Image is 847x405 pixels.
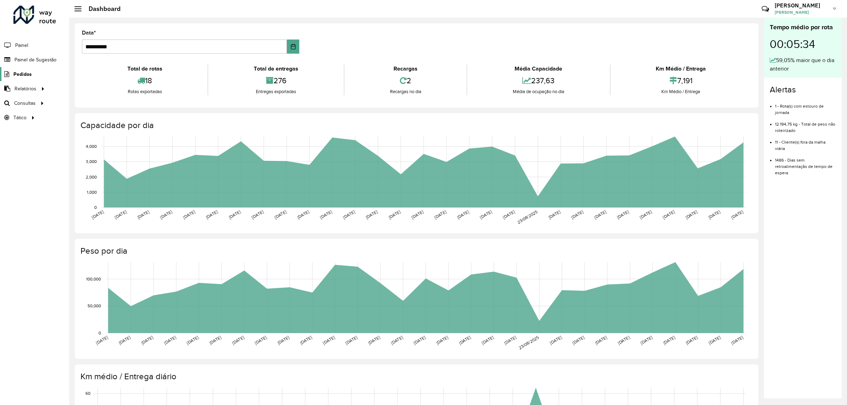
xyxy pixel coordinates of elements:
[775,116,836,134] li: 12.194,75 kg - Total de peso não roteirizado
[639,210,653,220] text: [DATE]
[14,85,36,92] span: Relatórios
[708,210,721,220] text: [DATE]
[274,210,287,220] text: [DATE]
[163,335,177,345] text: [DATE]
[469,73,608,88] div: 237,63
[572,335,585,345] text: [DATE]
[775,134,836,152] li: 11 - Cliente(s) fora da malha viária
[277,335,290,345] text: [DATE]
[616,210,630,220] text: [DATE]
[86,159,97,164] text: 3,000
[15,42,28,49] span: Painel
[662,335,676,345] text: [DATE]
[612,88,750,95] div: Km Médio / Entrega
[390,335,404,345] text: [DATE]
[685,335,698,345] text: [DATE]
[299,335,313,345] text: [DATE]
[80,371,751,382] h4: Km médio / Entrega diário
[469,65,608,73] div: Média Capacidade
[469,88,608,95] div: Média de ocupação no dia
[388,210,401,220] text: [DATE]
[95,335,109,345] text: [DATE]
[479,210,493,220] text: [DATE]
[770,23,836,32] div: Tempo médio por rota
[13,71,32,78] span: Pedidos
[82,29,96,37] label: Data
[775,152,836,176] li: 1486 - Dias sem retroalimentação de tempo de espera
[516,210,538,225] text: 23/08/2025
[549,335,563,345] text: [DATE]
[118,335,131,345] text: [DATE]
[708,335,721,345] text: [DATE]
[548,210,561,220] text: [DATE]
[612,73,750,88] div: 7,191
[98,331,101,335] text: 0
[342,210,356,220] text: [DATE]
[775,2,828,9] h3: [PERSON_NAME]
[458,335,471,345] text: [DATE]
[345,335,358,345] text: [DATE]
[346,73,465,88] div: 2
[775,9,828,16] span: [PERSON_NAME]
[731,210,744,220] text: [DATE]
[731,335,744,345] text: [DATE]
[137,210,150,220] text: [DATE]
[91,210,104,220] text: [DATE]
[322,335,336,345] text: [DATE]
[770,32,836,56] div: 00:05:34
[254,335,268,345] text: [DATE]
[594,210,607,220] text: [DATE]
[662,210,675,220] text: [DATE]
[186,335,199,345] text: [DATE]
[251,210,264,220] text: [DATE]
[456,210,470,220] text: [DATE]
[481,335,494,345] text: [DATE]
[14,99,36,107] span: Consultas
[80,120,751,131] h4: Capacidade por dia
[296,210,310,220] text: [DATE]
[365,210,378,220] text: [DATE]
[82,5,121,13] h2: Dashboard
[210,88,342,95] div: Entregas exportadas
[612,65,750,73] div: Km Médio / Entrega
[86,144,97,149] text: 4,000
[770,56,836,73] div: 59,05% maior que o dia anterior
[205,210,218,220] text: [DATE]
[210,73,342,88] div: 276
[13,114,26,121] span: Tático
[87,190,97,194] text: 1,000
[160,210,173,220] text: [DATE]
[84,73,206,88] div: 18
[346,88,465,95] div: Recargas no dia
[346,65,465,73] div: Recargas
[435,335,449,345] text: [DATE]
[140,335,154,345] text: [DATE]
[413,335,426,345] text: [DATE]
[228,210,241,220] text: [DATE]
[84,65,206,73] div: Total de rotas
[518,335,540,350] text: 23/08/2025
[88,304,101,308] text: 50,000
[14,56,56,64] span: Painel de Sugestão
[209,335,222,345] text: [DATE]
[504,335,517,345] text: [DATE]
[685,210,698,220] text: [DATE]
[86,175,97,179] text: 2,000
[182,210,196,220] text: [DATE]
[411,210,424,220] text: [DATE]
[114,210,127,220] text: [DATE]
[502,210,516,220] text: [DATE]
[594,335,608,345] text: [DATE]
[94,205,97,210] text: 0
[571,210,584,220] text: [DATE]
[287,40,299,54] button: Choose Date
[85,391,90,396] text: 60
[640,335,653,345] text: [DATE]
[84,88,206,95] div: Rotas exportadas
[770,85,836,95] h4: Alertas
[434,210,447,220] text: [DATE]
[80,246,751,256] h4: Peso por dia
[775,98,836,116] li: 1 - Rota(s) com estouro de jornada
[86,277,101,281] text: 100,000
[210,65,342,73] div: Total de entregas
